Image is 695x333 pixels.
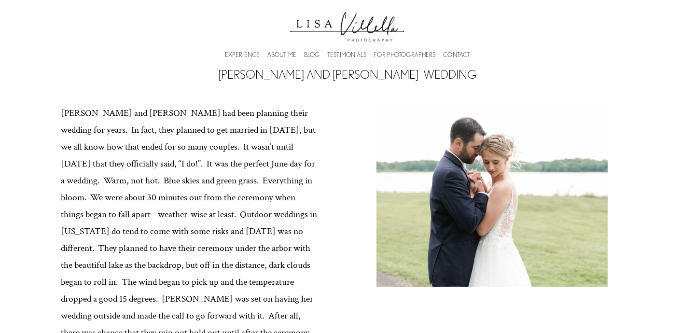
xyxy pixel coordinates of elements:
a: CONTACT [443,54,470,56]
h3: [PERSON_NAME] AND [PERSON_NAME] WEDDING [166,67,528,82]
a: TESTIMONIALS [327,54,367,56]
a: ABOUT ME [267,54,296,56]
a: EXPERIENCE [225,54,260,56]
img: Lisa Villella Photography [285,2,410,46]
a: BLOG [304,54,320,56]
a: FOR PHOTOGRAPHERS [374,54,435,56]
